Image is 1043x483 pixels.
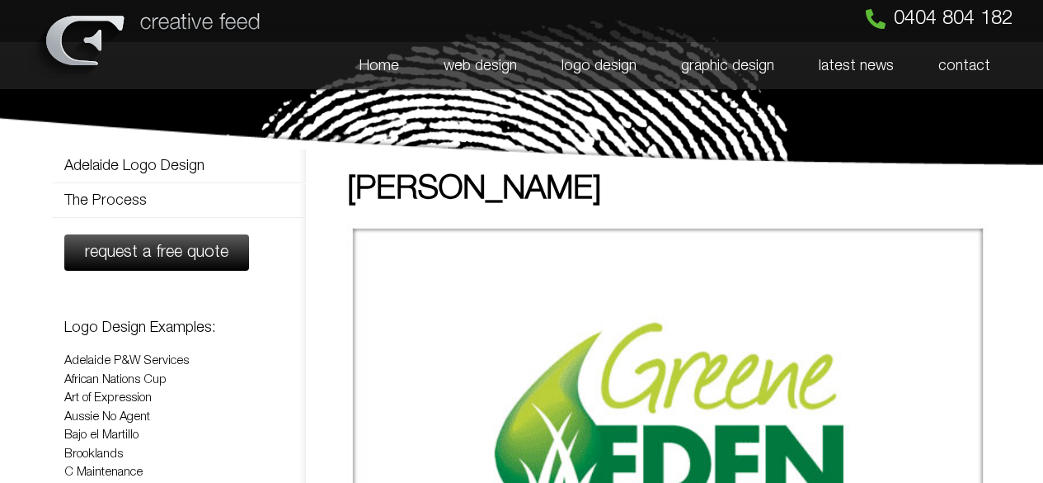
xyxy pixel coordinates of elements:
[64,392,152,404] a: Art of Expression
[916,42,1012,90] a: contact
[64,411,150,423] a: Aussie No Agent
[659,42,796,90] a: graphic design
[85,244,228,261] span: request a free quote
[337,42,421,90] a: Home
[52,184,306,217] a: The Process
[64,374,167,386] a: African Nations Cup
[64,466,143,478] a: C Maintenance
[894,9,1012,29] span: 0404 804 182
[52,149,306,218] nav: Menu
[274,42,1012,90] nav: Menu
[64,355,189,367] a: Adelaide P&W Services
[64,448,123,460] a: Brooklands
[539,42,659,90] a: logo design
[347,173,989,206] h1: [PERSON_NAME]
[796,42,916,90] a: latest news
[64,429,139,441] a: Bajo el Martillo
[64,234,249,271] a: request a free quote
[64,320,294,335] h3: Logo Design Examples:
[866,9,1012,29] a: 0404 804 182
[421,42,539,90] a: web design
[52,149,306,182] a: Adelaide Logo Design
